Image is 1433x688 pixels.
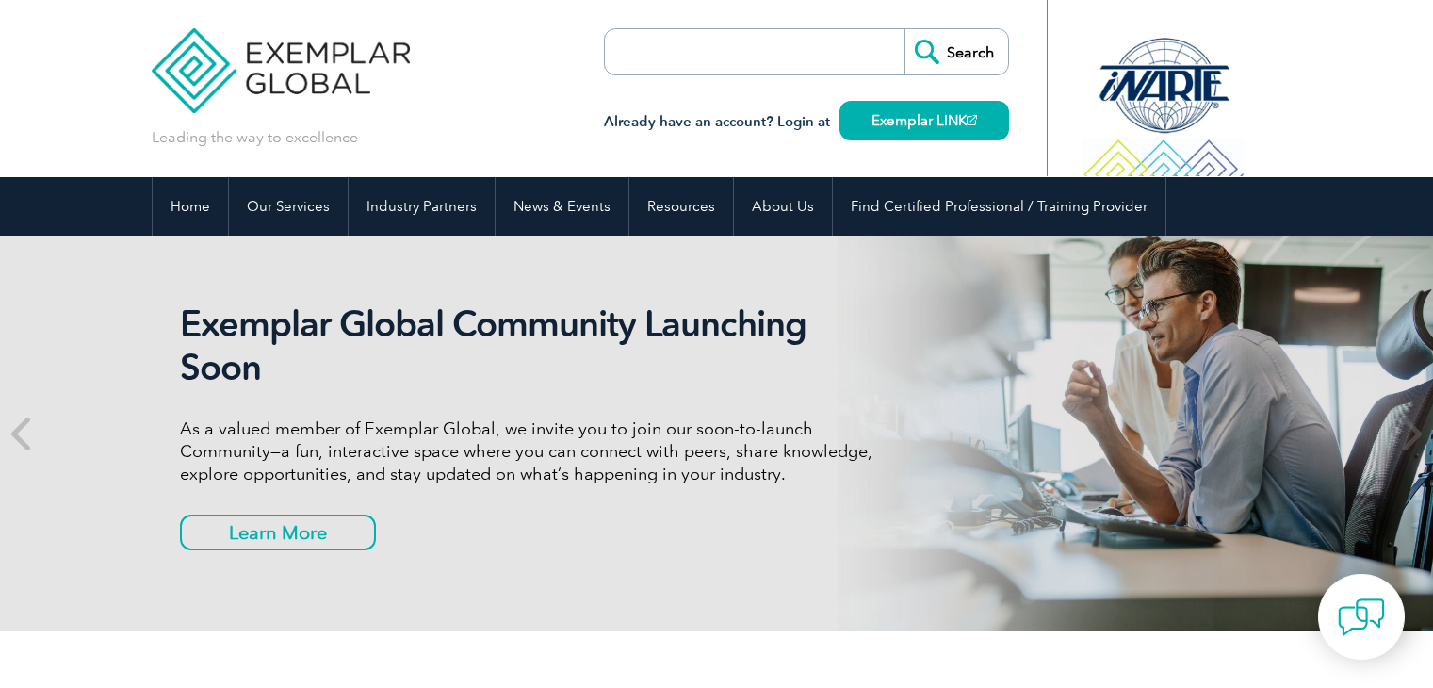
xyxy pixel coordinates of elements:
a: Resources [629,177,733,236]
a: About Us [734,177,832,236]
a: Home [153,177,228,236]
a: Exemplar LINK [839,101,1009,140]
a: Learn More [180,515,376,550]
img: open_square.png [967,115,977,125]
p: Leading the way to excellence [152,127,358,148]
p: As a valued member of Exemplar Global, we invite you to join our soon-to-launch Community—a fun, ... [180,418,887,485]
img: contact-chat.png [1338,594,1385,641]
a: Our Services [229,177,348,236]
input: Search [904,29,1008,74]
a: Industry Partners [349,177,495,236]
a: News & Events [496,177,628,236]
a: Find Certified Professional / Training Provider [833,177,1165,236]
h3: Already have an account? Login at [604,110,1009,134]
h2: Exemplar Global Community Launching Soon [180,303,887,389]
